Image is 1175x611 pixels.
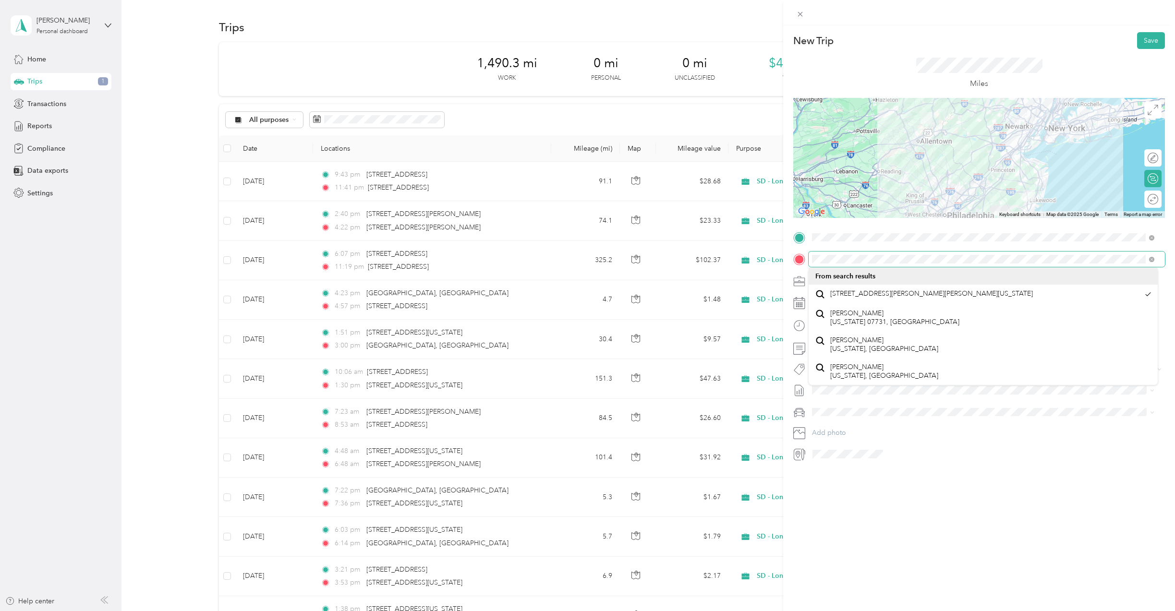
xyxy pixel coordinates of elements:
[1046,212,1099,217] span: Map data ©2025 Google
[1137,32,1165,49] button: Save
[1121,557,1175,611] iframe: Everlance-gr Chat Button Frame
[1124,212,1162,217] a: Report a map error
[830,363,938,380] span: [PERSON_NAME] [US_STATE], [GEOGRAPHIC_DATA]
[809,426,1165,440] button: Add photo
[796,205,827,218] a: Open this area in Google Maps (opens a new window)
[970,78,988,90] p: Miles
[815,272,875,280] span: From search results
[796,205,827,218] img: Google
[999,211,1041,218] button: Keyboard shortcuts
[830,309,959,326] span: [PERSON_NAME] [US_STATE] 07731, [GEOGRAPHIC_DATA]
[830,289,1033,298] span: [STREET_ADDRESS][PERSON_NAME][PERSON_NAME][US_STATE]
[793,34,834,48] p: New Trip
[830,336,938,353] span: [PERSON_NAME] [US_STATE], [GEOGRAPHIC_DATA]
[1104,212,1118,217] a: Terms (opens in new tab)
